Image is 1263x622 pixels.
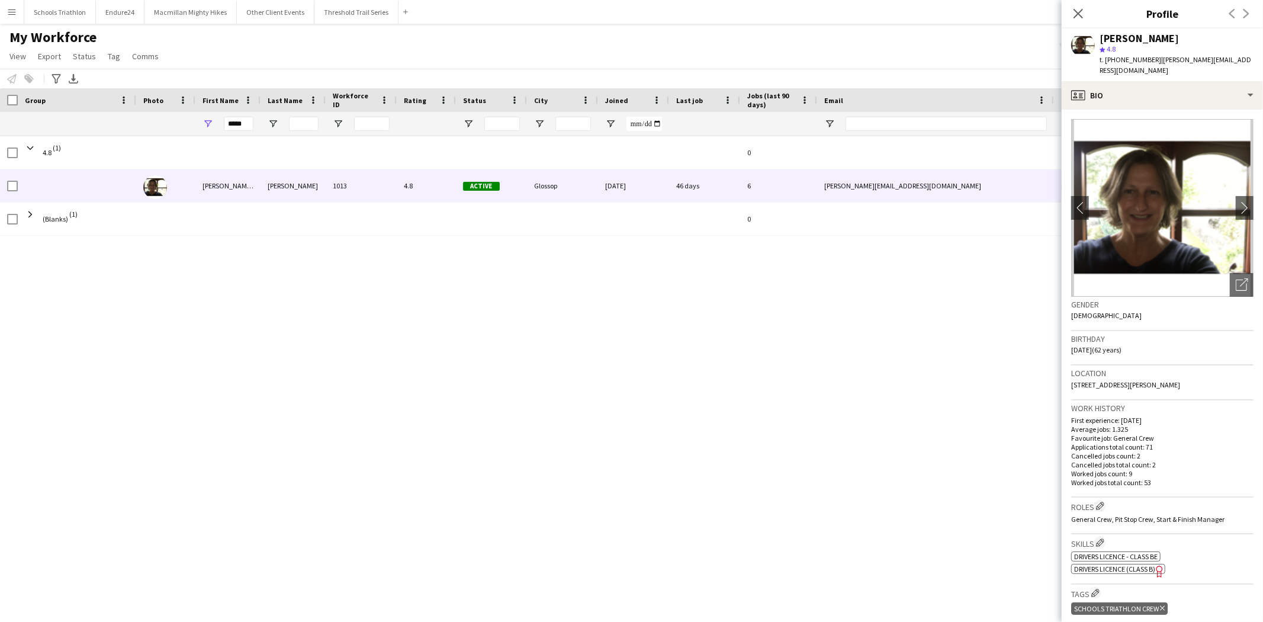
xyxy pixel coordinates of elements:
[598,169,669,202] div: [DATE]
[1071,537,1254,549] h3: Skills
[144,1,237,24] button: Macmillan Mighty Hikes
[1071,403,1254,413] h3: Work history
[1071,368,1254,379] h3: Location
[1071,380,1180,389] span: [STREET_ADDRESS][PERSON_NAME]
[1071,311,1142,320] span: [DEMOGRAPHIC_DATA]
[108,51,120,62] span: Tag
[354,117,390,131] input: Workforce ID Filter Input
[1230,273,1254,297] div: Open photos pop-in
[261,169,326,202] div: [PERSON_NAME]
[268,118,278,129] button: Open Filter Menu
[33,49,66,64] a: Export
[1100,33,1179,44] div: [PERSON_NAME]
[53,136,61,159] span: (1)
[1062,81,1263,110] div: Bio
[824,96,843,105] span: Email
[203,118,213,129] button: Open Filter Menu
[463,96,486,105] span: Status
[268,96,303,105] span: Last Name
[846,117,1047,131] input: Email Filter Input
[1074,565,1155,573] span: Drivers Licence (Class B)
[1071,500,1254,512] h3: Roles
[1071,587,1254,599] h3: Tags
[527,169,598,202] div: Glossop
[49,72,63,86] app-action-btn: Advanced filters
[1071,460,1254,469] p: Cancelled jobs total count: 2
[1071,416,1254,425] p: First experience: [DATE]
[69,203,78,226] span: (1)
[24,1,96,24] button: Schools Triathlon
[132,51,159,62] span: Comms
[1061,118,1072,129] button: Open Filter Menu
[1107,44,1116,53] span: 4.8
[534,96,548,105] span: City
[38,51,61,62] span: Export
[463,118,474,129] button: Open Filter Menu
[195,169,261,202] div: [PERSON_NAME] [PERSON_NAME]
[1100,55,1161,64] span: t. [PHONE_NUMBER]
[1071,443,1254,451] p: Applications total count: 71
[9,51,26,62] span: View
[740,169,817,202] div: 6
[143,96,163,105] span: Photo
[1062,6,1263,21] h3: Profile
[740,203,817,235] div: 0
[484,117,520,131] input: Status Filter Input
[333,91,375,109] span: Workforce ID
[1071,334,1254,344] h3: Birthday
[404,96,426,105] span: Rating
[1071,602,1168,615] div: schools triathlon crew
[25,96,46,105] span: Group
[1071,469,1254,478] p: Worked jobs count: 9
[626,117,662,131] input: Joined Filter Input
[1071,425,1254,434] p: Average jobs: 1.325
[1071,515,1225,524] span: General Crew, Pit Stop Crew, Start & Finish Manager
[43,203,68,236] span: (Blanks)
[1071,299,1254,310] h3: Gender
[605,96,628,105] span: Joined
[203,96,239,105] span: First Name
[740,136,817,169] div: 0
[1071,451,1254,460] p: Cancelled jobs count: 2
[397,169,456,202] div: 4.8
[127,49,163,64] a: Comms
[1071,478,1254,487] p: Worked jobs total count: 53
[676,96,703,105] span: Last job
[1071,345,1121,354] span: [DATE] (62 years)
[333,118,343,129] button: Open Filter Menu
[817,169,1054,202] div: [PERSON_NAME][EMAIL_ADDRESS][DOMAIN_NAME]
[289,117,319,131] input: Last Name Filter Input
[534,118,545,129] button: Open Filter Menu
[605,118,616,129] button: Open Filter Menu
[326,169,397,202] div: 1013
[669,169,740,202] div: 46 days
[1071,434,1254,443] p: Favourite job: General Crew
[66,72,81,86] app-action-btn: Export XLSX
[96,1,144,24] button: Endure24
[555,117,591,131] input: City Filter Input
[1071,119,1254,297] img: Crew avatar or photo
[224,117,253,131] input: First Name Filter Input
[1100,55,1251,75] span: | [PERSON_NAME][EMAIL_ADDRESS][DOMAIN_NAME]
[314,1,398,24] button: Threshold Trail Series
[9,28,97,46] span: My Workforce
[73,51,96,62] span: Status
[237,1,314,24] button: Other Client Events
[463,182,500,191] span: Active
[68,49,101,64] a: Status
[1061,96,1082,105] span: Phone
[103,49,125,64] a: Tag
[1074,552,1158,561] span: Drivers Licence - Class BE
[143,175,167,199] img: Wendy Katrina Magner
[43,136,52,169] span: 4.8
[747,91,796,109] span: Jobs (last 90 days)
[5,49,31,64] a: View
[1054,169,1206,202] div: [PHONE_NUMBER]
[824,118,835,129] button: Open Filter Menu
